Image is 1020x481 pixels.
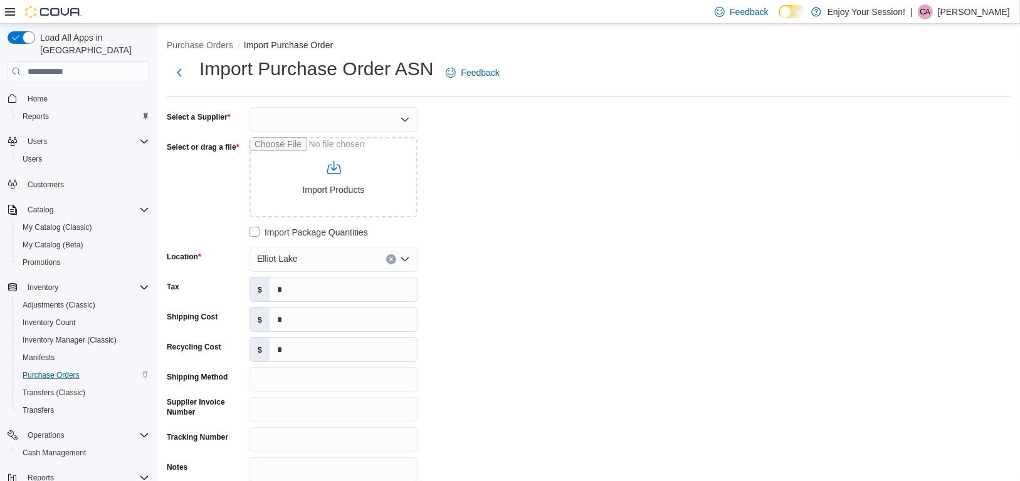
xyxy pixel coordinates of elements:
button: Promotions [13,254,154,271]
button: My Catalog (Beta) [13,236,154,254]
span: Home [23,90,149,106]
span: Customers [28,180,64,190]
span: Transfers [23,405,54,415]
button: Import Purchase Order [244,40,333,50]
a: Customers [23,177,69,192]
span: CA [920,4,931,19]
span: Feedback [461,66,499,79]
span: Inventory Manager (Classic) [18,333,149,348]
span: Cash Management [18,445,149,460]
label: Location [167,252,201,262]
span: Manifests [23,353,55,363]
button: Users [23,134,52,149]
button: Operations [23,428,70,443]
a: My Catalog (Classic) [18,220,97,235]
span: Adjustments (Classic) [23,300,95,310]
button: Manifests [13,349,154,366]
span: Operations [28,430,65,440]
span: My Catalog (Classic) [18,220,149,235]
a: Feedback [441,60,504,85]
a: Users [18,152,47,167]
a: Adjustments (Classic) [18,297,100,313]
span: Users [23,134,149,149]
a: Manifests [18,350,60,365]
span: Promotions [23,257,61,267]
button: Inventory [23,280,63,295]
label: Select a Supplier [167,112,230,122]
span: Load All Apps in [GEOGRAPHIC_DATA] [35,31,149,56]
button: Inventory Count [13,314,154,331]
span: Purchase Orders [18,368,149,383]
a: Transfers (Classic) [18,385,90,400]
label: $ [250,338,270,361]
label: Tracking Number [167,432,228,442]
span: Inventory Count [23,318,76,328]
span: Inventory [23,280,149,295]
label: Recycling Cost [167,342,221,352]
span: Users [18,152,149,167]
button: Operations [3,427,154,444]
button: Transfers [13,401,154,419]
span: Catalog [23,202,149,217]
a: Promotions [18,255,66,270]
button: Inventory [3,279,154,296]
span: Cash Management [23,448,86,458]
span: Promotions [18,255,149,270]
span: Transfers [18,403,149,418]
h1: Import Purchase Order ASN [199,56,433,81]
button: Customers [3,175,154,194]
span: Catalog [28,205,53,215]
span: Customers [23,177,149,192]
img: Cova [25,6,81,18]
span: Reports [23,111,49,122]
p: Enjoy Your Session! [828,4,906,19]
p: | [910,4,913,19]
span: My Catalog (Beta) [18,237,149,252]
button: Users [3,133,154,150]
button: Open list of options [400,254,410,264]
button: Purchase Orders [13,366,154,384]
button: Inventory Manager (Classic) [13,331,154,349]
span: Users [28,137,47,147]
label: Shipping Cost [167,312,218,322]
button: Next [167,60,192,85]
span: Users [23,154,42,164]
div: Chantel Albert [918,4,933,19]
p: [PERSON_NAME] [938,4,1010,19]
a: Inventory Count [18,315,81,330]
button: Purchase Orders [167,40,233,50]
span: Manifests [18,350,149,365]
span: Elliot Lake [257,251,298,266]
button: Cash Management [13,444,154,462]
span: Dark Mode [779,18,779,19]
label: $ [250,277,270,301]
a: Inventory Manager (Classic) [18,333,122,348]
span: My Catalog (Classic) [23,222,92,232]
span: Feedback [730,6,768,18]
a: Purchase Orders [18,368,85,383]
span: My Catalog (Beta) [23,240,83,250]
label: Notes [167,462,187,472]
button: Catalog [3,201,154,219]
span: Operations [23,428,149,443]
a: Cash Management [18,445,91,460]
span: Purchase Orders [23,370,80,380]
button: Clear input [386,254,396,264]
span: Home [28,94,48,104]
span: Inventory Count [18,315,149,330]
a: Home [23,91,53,106]
button: Catalog [23,202,58,217]
button: Adjustments (Classic) [13,296,154,314]
button: My Catalog (Classic) [13,219,154,236]
a: My Catalog (Beta) [18,237,88,252]
button: Home [3,89,154,107]
button: Users [13,150,154,168]
nav: An example of EuiBreadcrumbs [167,39,1010,54]
a: Reports [18,109,54,124]
input: Use aria labels when no actual label is in use [250,137,418,217]
button: Reports [13,108,154,125]
label: Import Package Quantities [250,225,368,240]
button: Open list of options [400,115,410,125]
span: Transfers (Classic) [18,385,149,400]
label: Tax [167,282,179,292]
